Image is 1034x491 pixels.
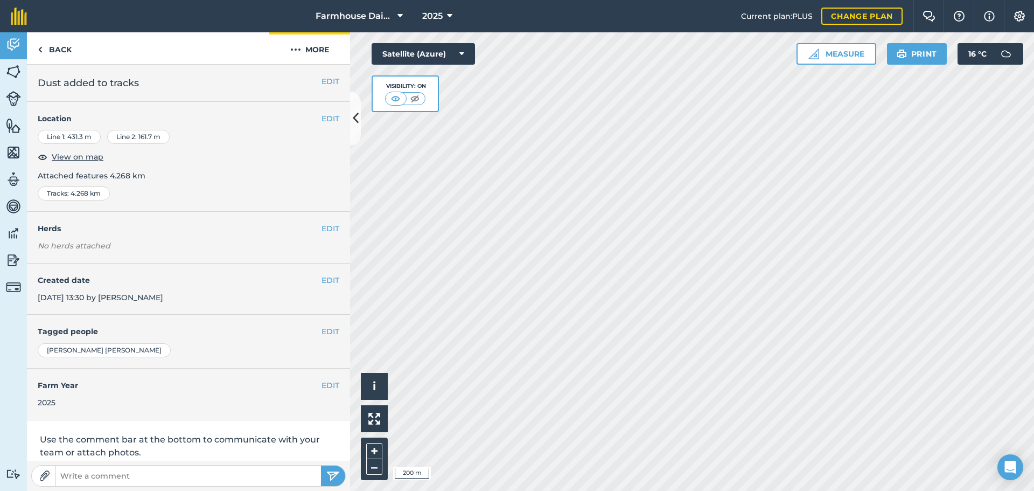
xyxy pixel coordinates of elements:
[11,8,27,25] img: fieldmargin Logo
[6,91,21,106] img: svg+xml;base64,PD94bWwgdmVyc2lvbj0iMS4wIiBlbmNvZGluZz0idXRmLTgiPz4KPCEtLSBHZW5lcmF0b3I6IEFkb2JlIE...
[897,47,907,60] img: svg+xml;base64,PHN2ZyB4bWxucz0iaHR0cDovL3d3dy53My5vcmcvMjAwMC9zdmciIHdpZHRoPSIxOSIgaGVpZ2h0PSIyNC...
[389,93,402,104] img: svg+xml;base64,PHN2ZyB4bWxucz0iaHR0cDovL3d3dy53My5vcmcvMjAwMC9zdmciIHdpZHRoPSI1MCIgaGVpZ2h0PSI0MC...
[38,75,339,91] h2: Dust added to tracks
[6,225,21,241] img: svg+xml;base64,PD94bWwgdmVyc2lvbj0iMS4wIiBlbmNvZGluZz0idXRmLTgiPz4KPCEtLSBHZW5lcmF0b3I6IEFkb2JlIE...
[316,10,393,23] span: Farmhouse Dairy Co.
[322,75,339,87] button: EDIT
[38,397,339,409] div: 2025
[269,32,350,64] button: More
[38,186,110,200] div: 4.268 km
[6,144,21,161] img: svg+xml;base64,PHN2ZyB4bWxucz0iaHR0cDovL3d3dy53My5vcmcvMjAwMC9zdmciIHdpZHRoPSI1NiIgaGVpZ2h0PSI2MC...
[322,223,339,234] button: EDIT
[38,379,339,391] h4: Farm Year
[107,130,170,144] div: Line 2 : 161.7 m
[6,64,21,80] img: svg+xml;base64,PHN2ZyB4bWxucz0iaHR0cDovL3d3dy53My5vcmcvMjAwMC9zdmciIHdpZHRoPSI1NiIgaGVpZ2h0PSI2MC...
[968,43,987,65] span: 16 ° C
[887,43,947,65] button: Print
[6,252,21,268] img: svg+xml;base64,PD94bWwgdmVyc2lvbj0iMS4wIiBlbmNvZGluZz0idXRmLTgiPz4KPCEtLSBHZW5lcmF0b3I6IEFkb2JlIE...
[6,37,21,53] img: svg+xml;base64,PD94bWwgdmVyc2lvbj0iMS4wIiBlbmNvZGluZz0idXRmLTgiPz4KPCEtLSBHZW5lcmF0b3I6IEFkb2JlIE...
[422,10,443,23] span: 2025
[38,150,47,163] img: svg+xml;base64,PHN2ZyB4bWxucz0iaHR0cDovL3d3dy53My5vcmcvMjAwMC9zdmciIHdpZHRoPSIxOCIgaGVpZ2h0PSIyNC...
[6,469,21,479] img: svg+xml;base64,PD94bWwgdmVyc2lvbj0iMS4wIiBlbmNvZGluZz0idXRmLTgiPz4KPCEtLSBHZW5lcmF0b3I6IEFkb2JlIE...
[38,240,350,252] em: No herds attached
[52,151,103,163] span: View on map
[997,454,1023,480] div: Open Intercom Messenger
[38,150,103,163] button: View on map
[373,379,376,393] span: i
[38,130,101,144] div: Line 1 : 431.3 m
[38,326,339,337] h4: Tagged people
[322,274,339,286] button: EDIT
[995,43,1017,65] img: svg+xml;base64,PD94bWwgdmVyc2lvbj0iMS4wIiBlbmNvZGluZz0idXRmLTgiPz4KPCEtLSBHZW5lcmF0b3I6IEFkb2JlIE...
[38,113,339,125] h4: Location
[290,43,301,56] img: svg+xml;base64,PHN2ZyB4bWxucz0iaHR0cDovL3d3dy53My5vcmcvMjAwMC9zdmciIHdpZHRoPSIyMCIgaGVpZ2h0PSIyNC...
[923,11,935,22] img: Two speech bubbles overlapping with the left bubble in the forefront
[326,469,340,482] img: svg+xml;base64,PHN2ZyB4bWxucz0iaHR0cDovL3d3dy53My5vcmcvMjAwMC9zdmciIHdpZHRoPSIyNSIgaGVpZ2h0PSIyNC...
[38,274,339,286] h4: Created date
[47,189,69,198] span: Tracks :
[797,43,876,65] button: Measure
[6,198,21,215] img: svg+xml;base64,PD94bWwgdmVyc2lvbj0iMS4wIiBlbmNvZGluZz0idXRmLTgiPz4KPCEtLSBHZW5lcmF0b3I6IEFkb2JlIE...
[38,43,43,56] img: svg+xml;base64,PHN2ZyB4bWxucz0iaHR0cDovL3d3dy53My5vcmcvMjAwMC9zdmciIHdpZHRoPSI5IiBoZWlnaHQ9IjI0Ii...
[322,326,339,337] button: EDIT
[741,10,813,22] span: Current plan : PLUS
[808,49,819,59] img: Ruler icon
[366,459,382,475] button: –
[361,373,388,400] button: i
[372,43,475,65] button: Satellite (Azure)
[368,413,380,425] img: Four arrows, one pointing top left, one top right, one bottom right and the last bottom left
[27,264,350,315] div: [DATE] 13:30 by [PERSON_NAME]
[38,170,339,182] p: Attached features 4.268 km
[6,117,21,134] img: svg+xml;base64,PHN2ZyB4bWxucz0iaHR0cDovL3d3dy53My5vcmcvMjAwMC9zdmciIHdpZHRoPSI1NiIgaGVpZ2h0PSI2MC...
[821,8,903,25] a: Change plan
[38,223,350,234] h4: Herds
[322,113,339,125] button: EDIT
[27,32,82,64] a: Back
[39,471,50,481] img: Paperclip icon
[953,11,966,22] img: A question mark icon
[6,171,21,188] img: svg+xml;base64,PD94bWwgdmVyc2lvbj0iMS4wIiBlbmNvZGluZz0idXRmLTgiPz4KPCEtLSBHZW5lcmF0b3I6IEFkb2JlIE...
[1013,11,1026,22] img: A cog icon
[408,93,422,104] img: svg+xml;base64,PHN2ZyB4bWxucz0iaHR0cDovL3d3dy53My5vcmcvMjAwMC9zdmciIHdpZHRoPSI1MCIgaGVpZ2h0PSI0MC...
[366,443,382,459] button: +
[40,433,337,459] p: Use the comment bar at the bottom to communicate with your team or attach photos.
[6,280,21,295] img: svg+xml;base64,PD94bWwgdmVyc2lvbj0iMS4wIiBlbmNvZGluZz0idXRmLTgiPz4KPCEtLSBHZW5lcmF0b3I6IEFkb2JlIE...
[322,379,339,391] button: EDIT
[958,43,1023,65] button: 16 °C
[984,10,995,23] img: svg+xml;base64,PHN2ZyB4bWxucz0iaHR0cDovL3d3dy53My5vcmcvMjAwMC9zdmciIHdpZHRoPSIxNyIgaGVpZ2h0PSIxNy...
[56,468,321,483] input: Write a comment
[385,82,426,91] div: Visibility: On
[38,343,171,357] div: [PERSON_NAME] [PERSON_NAME]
